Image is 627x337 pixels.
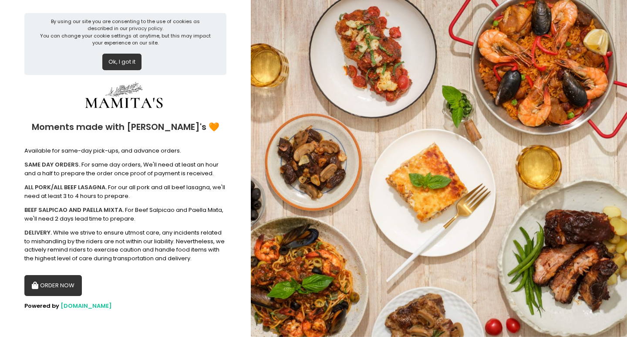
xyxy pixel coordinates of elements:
[61,302,112,310] a: [DOMAIN_NAME]
[24,302,226,310] div: Powered by
[59,81,189,113] img: Mamitas PH
[24,160,80,169] b: SAME DAY ORDERS.
[102,54,142,70] button: Ok, I got it
[24,206,226,223] div: For Beef Salpicao and Paella Mixta, we'll need 2 days lead time to prepare.
[24,183,107,191] b: ALL PORK/ALL BEEF LASAGNA.
[24,275,82,296] button: ORDER NOW
[24,228,52,237] b: DELIVERY.
[24,228,226,262] div: While we strive to ensure utmost care, any incidents related to mishandling by the riders are not...
[24,183,226,200] div: For our all pork and all beef lasagna, we'll need at least 3 to 4 hours to prepare.
[24,160,226,177] div: For same day orders, We'll need at least an hour and a half to prepare the order once proof of pa...
[24,206,124,214] b: BEEF SALPICAO AND PAELLA MIXTA.
[39,18,212,47] div: By using our site you are consenting to the use of cookies as described in our You can change you...
[24,146,226,155] div: Available for same-day pick-ups, and advance orders.
[24,113,226,141] div: Moments made with [PERSON_NAME]'s 🧡
[129,25,163,32] a: privacy policy.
